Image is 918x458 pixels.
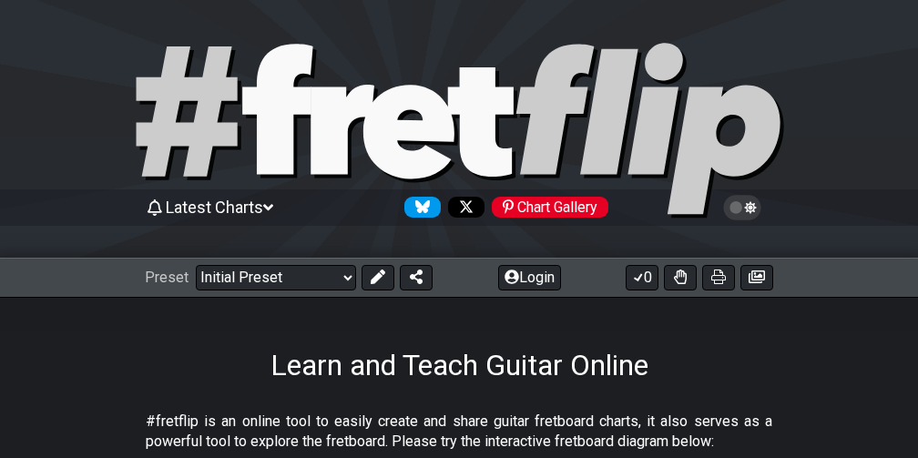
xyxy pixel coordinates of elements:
button: Toggle Dexterity for all fretkits [664,265,697,290]
a: Follow #fretflip at X [441,197,484,218]
button: Create image [740,265,773,290]
button: 0 [626,265,658,290]
span: Latest Charts [166,198,263,217]
a: Follow #fretflip at Bluesky [397,197,441,218]
span: Toggle light / dark theme [732,199,753,216]
button: Print [702,265,735,290]
button: Login [498,265,561,290]
span: Preset [145,269,189,286]
a: #fretflip at Pinterest [484,197,608,218]
h1: Learn and Teach Guitar Online [270,348,648,382]
button: Share Preset [400,265,433,290]
select: Preset [196,265,356,290]
button: Edit Preset [362,265,394,290]
div: Chart Gallery [492,197,608,218]
p: #fretflip is an online tool to easily create and share guitar fretboard charts, it also serves as... [146,412,772,453]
